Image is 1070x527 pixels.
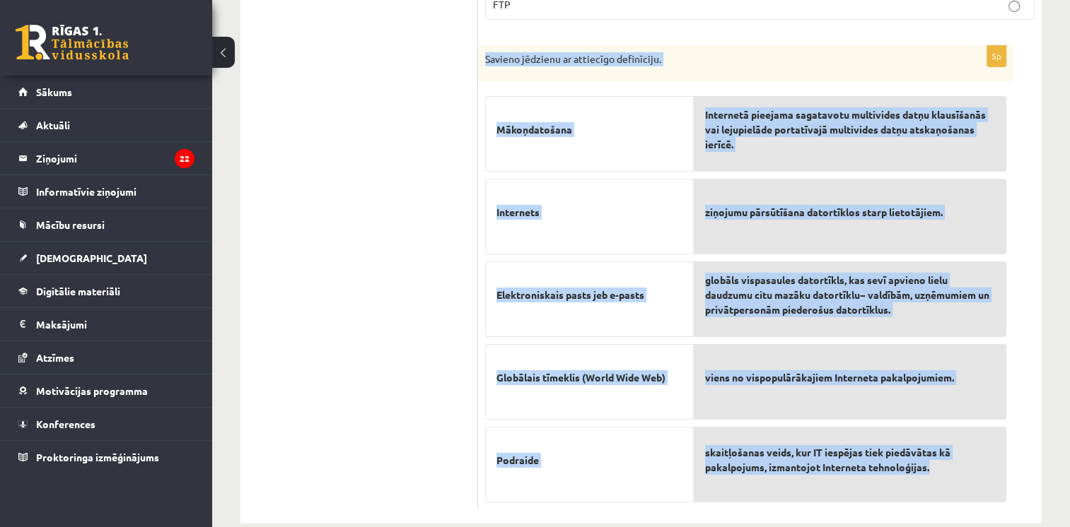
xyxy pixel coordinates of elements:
i: 22 [175,149,194,168]
a: Mācību resursi [18,208,194,241]
span: Internets [496,205,540,220]
span: ziņojumu pārsūtīšana datortīklos starp lietotājiem. [705,205,943,220]
a: Informatīvie ziņojumi [18,175,194,208]
span: Elektroniskais pasts jeb e-pasts [496,288,644,302]
span: viens no vispopulārākajiem Interneta pakalpojumiem. [705,370,954,385]
span: Aktuāli [36,119,70,131]
a: [DEMOGRAPHIC_DATA] [18,242,194,274]
a: Sākums [18,76,194,108]
span: Mākoņdatošana [496,122,572,137]
input: FTP [1008,1,1020,12]
a: Motivācijas programma [18,374,194,407]
span: Atzīmes [36,351,74,364]
a: Aktuāli [18,109,194,141]
a: Proktoringa izmēģinājums [18,441,194,473]
a: Maksājumi [18,308,194,341]
a: Digitālie materiāli [18,275,194,307]
span: Internetā pieejama sagatavotu multivides datņu klausīšanās vai lejupielāde portatīvajā multivides... [705,107,995,152]
span: Mācību resursi [36,218,105,231]
span: skaitļošanas veids, kur IT iespējas tiek piedāvātas kā pakalpojums, izmantojot Interneta tehnoloģ... [705,445,995,475]
a: Konferences [18,408,194,440]
p: 5p [987,45,1006,67]
span: Konferences [36,418,95,430]
legend: Maksājumi [36,308,194,341]
span: Motivācijas programma [36,384,148,397]
legend: Informatīvie ziņojumi [36,175,194,208]
span: Digitālie materiāli [36,285,120,297]
a: Ziņojumi22 [18,142,194,174]
a: Rīgas 1. Tālmācības vidusskola [16,25,129,60]
span: Proktoringa izmēģinājums [36,451,159,463]
span: globāls vispasaules datortīkls, kas sevī apvieno lielu daudzumu citu mazāku datortīklu− valdībām,... [705,273,995,317]
legend: Ziņojumi [36,142,194,174]
a: Atzīmes [18,341,194,374]
p: Savieno jēdzienu ar attiecīgo definīciju. [485,52,936,66]
span: Sākums [36,85,72,98]
span: Globālais tīmeklis (World Wide Web) [496,370,665,385]
span: [DEMOGRAPHIC_DATA] [36,251,147,264]
span: Podraide [496,453,539,468]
